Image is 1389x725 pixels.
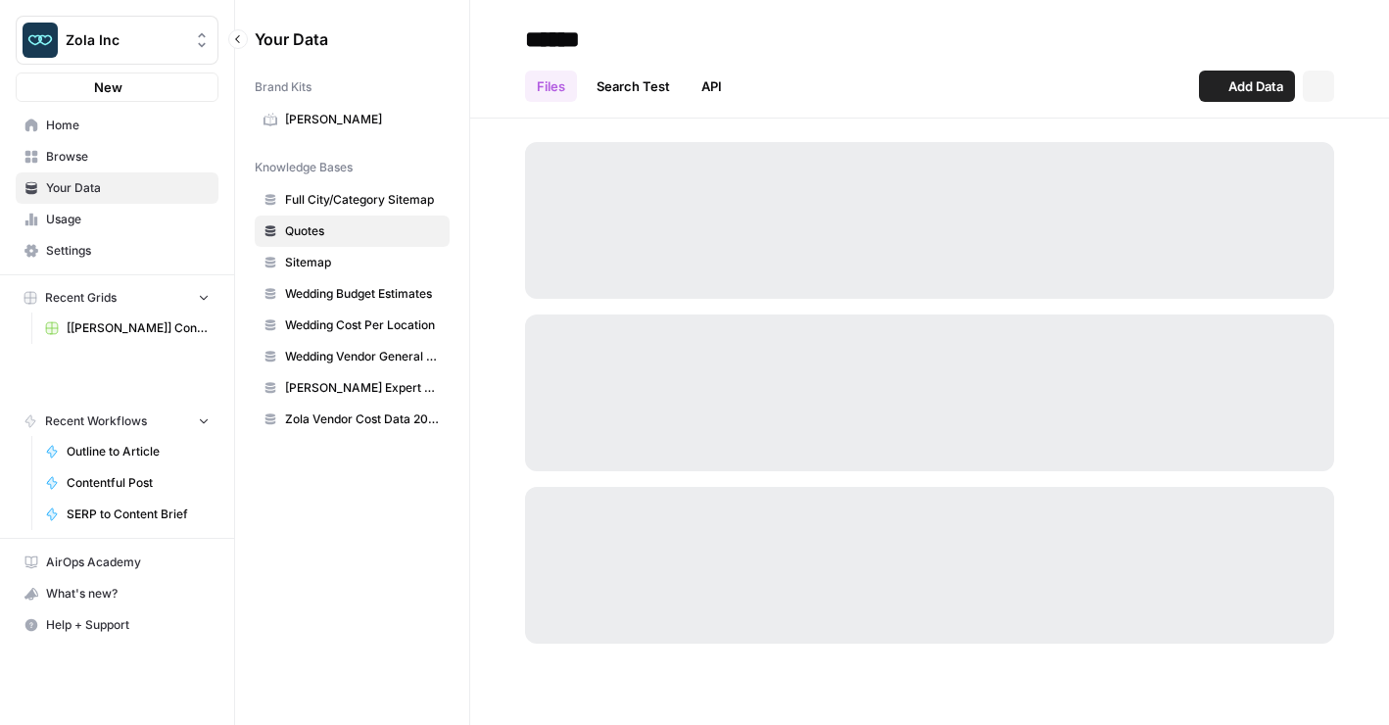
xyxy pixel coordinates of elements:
[255,372,450,404] a: [PERSON_NAME] Expert Advice Articles
[94,77,122,97] span: New
[1228,76,1283,96] span: Add Data
[255,184,450,216] a: Full City/Category Sitemap
[285,316,441,334] span: Wedding Cost Per Location
[36,467,218,499] a: Contentful Post
[285,254,441,271] span: Sitemap
[255,341,450,372] a: Wedding Vendor General Sitemap
[16,609,218,641] button: Help + Support
[16,110,218,141] a: Home
[255,216,450,247] a: Quotes
[255,310,450,341] a: Wedding Cost Per Location
[285,222,441,240] span: Quotes
[16,578,218,609] button: What's new?
[285,411,441,428] span: Zola Vendor Cost Data 2025
[285,191,441,209] span: Full City/Category Sitemap
[23,23,58,58] img: Zola Inc Logo
[16,172,218,204] a: Your Data
[46,117,210,134] span: Home
[36,436,218,467] a: Outline to Article
[285,348,441,365] span: Wedding Vendor General Sitemap
[255,78,311,96] span: Brand Kits
[255,104,450,135] a: [PERSON_NAME]
[16,283,218,313] button: Recent Grids
[67,506,210,523] span: SERP to Content Brief
[255,27,426,51] span: Your Data
[46,179,210,197] span: Your Data
[46,148,210,166] span: Browse
[67,319,210,337] span: [[PERSON_NAME]] Content Creation
[1199,71,1295,102] button: Add Data
[46,554,210,571] span: AirOps Academy
[255,159,353,176] span: Knowledge Bases
[45,412,147,430] span: Recent Workflows
[16,141,218,172] a: Browse
[285,111,441,128] span: [PERSON_NAME]
[255,247,450,278] a: Sitemap
[16,204,218,235] a: Usage
[525,71,577,102] a: Files
[46,211,210,228] span: Usage
[16,72,218,102] button: New
[255,278,450,310] a: Wedding Budget Estimates
[16,16,218,65] button: Workspace: Zola Inc
[45,289,117,307] span: Recent Grids
[36,313,218,344] a: [[PERSON_NAME]] Content Creation
[67,474,210,492] span: Contentful Post
[690,71,734,102] a: API
[585,71,682,102] a: Search Test
[16,547,218,578] a: AirOps Academy
[16,235,218,266] a: Settings
[255,404,450,435] a: Zola Vendor Cost Data 2025
[46,242,210,260] span: Settings
[66,30,184,50] span: Zola Inc
[46,616,210,634] span: Help + Support
[16,407,218,436] button: Recent Workflows
[36,499,218,530] a: SERP to Content Brief
[285,285,441,303] span: Wedding Budget Estimates
[67,443,210,460] span: Outline to Article
[17,579,217,608] div: What's new?
[285,379,441,397] span: [PERSON_NAME] Expert Advice Articles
